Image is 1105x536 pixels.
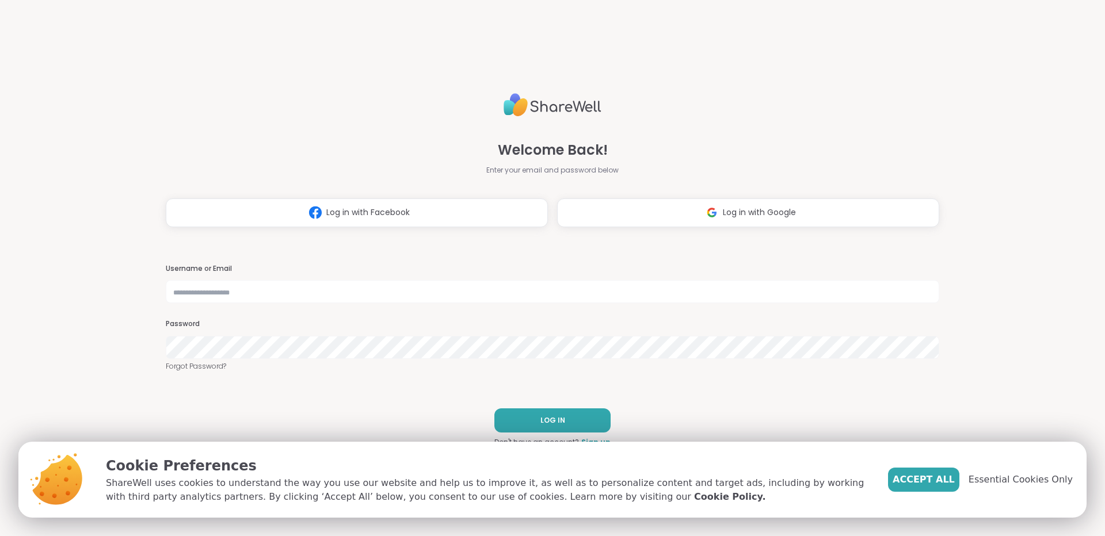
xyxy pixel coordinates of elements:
a: Forgot Password? [166,361,939,372]
button: Log in with Google [557,198,939,227]
button: Accept All [888,468,959,492]
span: Accept All [893,473,955,487]
p: ShareWell uses cookies to understand the way you use our website and help us to improve it, as we... [106,476,870,504]
span: Essential Cookies Only [969,473,1073,487]
span: Log in with Facebook [326,206,410,219]
img: ShareWell Logo [504,89,601,121]
span: Log in with Google [723,206,796,219]
a: Cookie Policy. [694,490,765,504]
img: ShareWell Logomark [701,202,723,223]
span: Welcome Back! [498,140,608,160]
p: Cookie Preferences [106,455,870,476]
h3: Username or Email [166,264,939,274]
img: ShareWell Logomark [304,202,326,223]
h3: Password [166,319,939,329]
button: Log in with Facebook [166,198,548,227]
span: Enter your email and password below [486,165,619,175]
span: Don't have an account? [494,437,579,447]
button: LOG IN [494,408,611,432]
a: Sign up [581,437,611,447]
span: LOG IN [540,415,565,426]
